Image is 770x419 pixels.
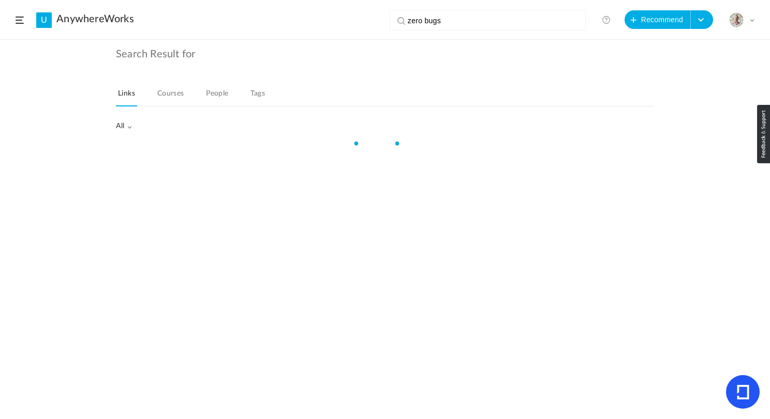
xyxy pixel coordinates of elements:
input: Search here... [408,10,572,31]
a: AnywhereWorks [56,13,134,25]
a: Courses [155,87,186,106]
a: U [36,12,52,28]
h2: Search Result for [116,48,654,76]
a: Tags [248,87,267,106]
a: People [204,87,231,106]
a: Links [116,87,137,106]
span: All [116,122,132,131]
img: julia-s-version-gybnm-profile-picture-frame-2024-template-16.png [729,13,744,27]
img: loop_feedback_btn.png [757,105,770,163]
button: Recommend [625,10,691,29]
